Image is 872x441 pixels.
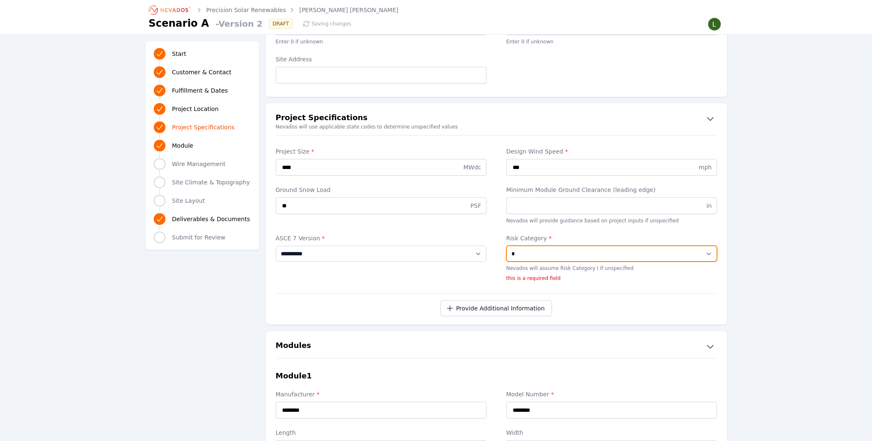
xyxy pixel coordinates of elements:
p: Nevados will provide guidance based on project inputs if unspecified [506,217,717,224]
p: Enter 0 if unknown [506,38,717,45]
a: Precision Solar Renewables [206,6,286,14]
h3: Module 1 [276,370,312,382]
label: Manufacturer [276,390,486,398]
nav: Breadcrumb [149,3,399,17]
nav: Progress [154,46,251,245]
span: Customer & Contact [172,68,231,76]
button: Modules [266,340,727,353]
span: - Version 2 [212,18,262,30]
span: Wire Management [172,160,226,168]
label: ASCE 7 Version [276,234,486,242]
small: Nevados will use applicable state codes to determine unspecified values [266,123,727,130]
span: Start [172,50,186,58]
div: DRAFT [269,19,292,29]
label: Project Size [276,147,486,156]
label: Ground Snow Load [276,186,486,194]
button: Provide Additional Information [440,300,552,316]
p: Nevados will assume Risk Category I if unspecified [506,265,717,272]
label: Risk Category [506,234,717,242]
span: Project Location [172,105,219,113]
span: Site Climate & Topography [172,178,250,186]
span: Project Specifications [172,123,235,131]
h2: Modules [276,340,311,353]
span: Fulfillment & Dates [172,86,228,95]
img: Lamar Washington [708,18,721,31]
label: Site Address [276,55,486,63]
label: Width [506,428,717,437]
span: Module [172,141,193,150]
h1: Scenario A [149,17,209,30]
span: Submit for Review [172,233,226,242]
label: Minimum Module Ground Clearance (leading edge) [506,186,717,194]
a: [PERSON_NAME] [PERSON_NAME] [299,6,398,14]
span: Saving changes [312,20,351,27]
label: Design Wind Speed [506,147,717,156]
label: Model Number [506,390,717,398]
label: Length [276,428,486,437]
h2: Project Specifications [276,112,368,125]
p: this is a required field [506,275,717,282]
span: Site Layout [172,197,205,205]
p: Enter 0 if unknown [276,38,486,45]
span: Deliverables & Documents [172,215,250,223]
button: Project Specifications [266,112,727,125]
